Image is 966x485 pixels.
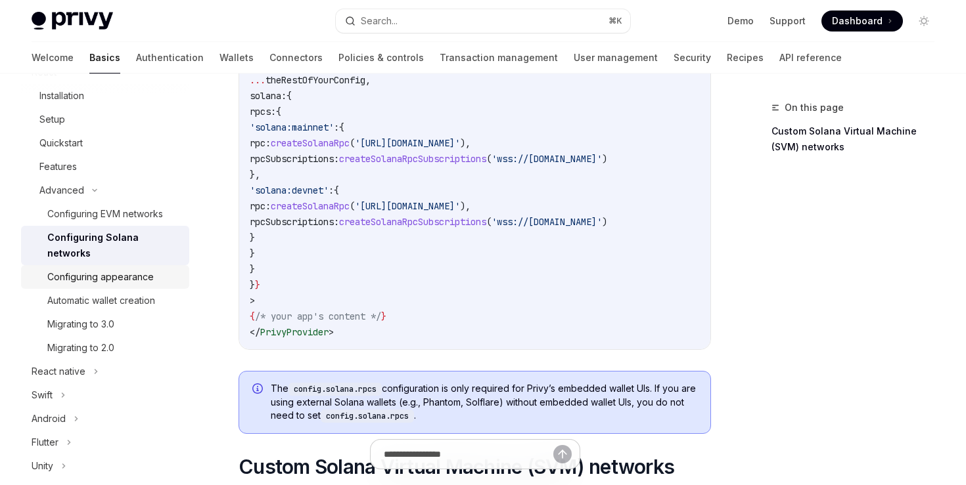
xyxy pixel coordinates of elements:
span: { [339,121,344,133]
a: Installation [21,84,189,108]
div: Configuring Solana networks [47,230,181,261]
a: Configuring Solana networks [21,226,189,265]
span: On this page [785,100,844,116]
a: Recipes [727,42,764,74]
span: ⌘ K [609,16,622,26]
a: Migrating to 3.0 [21,312,189,336]
span: { [287,90,292,102]
a: Dashboard [821,11,903,32]
span: createSolanaRpc [271,200,350,212]
span: 'solana:mainnet' [250,121,334,133]
span: createSolanaRpc [271,137,350,149]
span: ( [486,153,492,165]
span: ), [460,137,471,149]
span: > [250,295,255,306]
button: Flutter [21,431,78,454]
code: config.solana.rpcs [321,410,414,423]
span: ( [350,200,355,212]
div: Quickstart [39,135,83,151]
a: Authentication [136,42,204,74]
a: Automatic wallet creation [21,289,189,312]
a: Features [21,155,189,179]
span: The configuration is only required for Privy’s embedded wallet UIs. If you are using external Sol... [271,382,697,423]
span: rpc: [250,200,271,212]
img: light logo [32,12,113,30]
span: 'solana:devnet' [250,184,329,196]
span: Dashboard [832,14,883,28]
div: Android [32,411,66,427]
span: createSolanaRpcSubscriptions [339,153,486,165]
span: 'wss://[DOMAIN_NAME]' [492,216,602,228]
button: Toggle dark mode [913,11,934,32]
a: Demo [727,14,754,28]
a: Quickstart [21,131,189,155]
span: </ [250,326,260,338]
span: ) [602,216,607,228]
span: rpcSubscriptions: [250,216,339,228]
span: ( [486,216,492,228]
span: rpcs: [250,106,276,117]
span: } [250,279,255,291]
a: Custom Solana Virtual Machine (SVM) networks [771,121,945,158]
span: rpcSubscriptions: [250,153,339,165]
span: : [334,121,339,133]
div: Swift [32,387,53,403]
a: Connectors [269,42,323,74]
div: Flutter [32,434,58,450]
a: Security [674,42,711,74]
div: Configuring appearance [47,269,154,285]
button: Android [21,407,85,431]
a: Basics [89,42,120,74]
span: } [250,263,255,275]
button: Unity [21,454,73,478]
span: ) [602,153,607,165]
span: ... [250,74,265,86]
button: Send message [553,445,572,463]
span: { [250,310,255,322]
span: } [255,279,260,291]
span: 'wss://[DOMAIN_NAME]' [492,153,602,165]
span: : [329,184,334,196]
a: Support [770,14,806,28]
span: '[URL][DOMAIN_NAME]' [355,200,460,212]
div: Features [39,159,77,175]
a: Policies & controls [338,42,424,74]
div: Configuring EVM networks [47,206,163,222]
div: Automatic wallet creation [47,293,155,308]
span: } [250,232,255,243]
span: theRestOfYourConfig [265,74,365,86]
span: PrivyProvider [260,326,329,338]
a: Transaction management [440,42,558,74]
input: Ask a question... [384,440,553,469]
span: rpc: [250,137,271,149]
span: '[URL][DOMAIN_NAME]' [355,137,460,149]
button: React native [21,360,105,383]
button: Search...⌘K [336,9,630,33]
a: Migrating to 2.0 [21,336,189,360]
div: Migrating to 2.0 [47,340,114,356]
div: Installation [39,88,84,104]
div: Setup [39,112,65,127]
span: { [334,184,339,196]
a: Configuring EVM networks [21,202,189,226]
div: Advanced [39,182,84,198]
span: { [276,106,281,117]
span: ( [350,137,355,149]
a: Configuring appearance [21,265,189,289]
button: Advanced [21,179,104,202]
a: API reference [779,42,842,74]
button: Swift [21,383,72,407]
a: Setup [21,108,189,131]
span: , [365,74,371,86]
a: Wallets [219,42,254,74]
span: } [381,310,386,322]
span: /* your app's content */ [255,310,381,322]
span: > [329,326,334,338]
div: Search... [361,13,398,29]
span: solana: [250,90,287,102]
span: ), [460,200,471,212]
span: }, [250,169,260,180]
span: } [250,247,255,259]
div: Unity [32,458,53,474]
svg: Info [252,383,265,396]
